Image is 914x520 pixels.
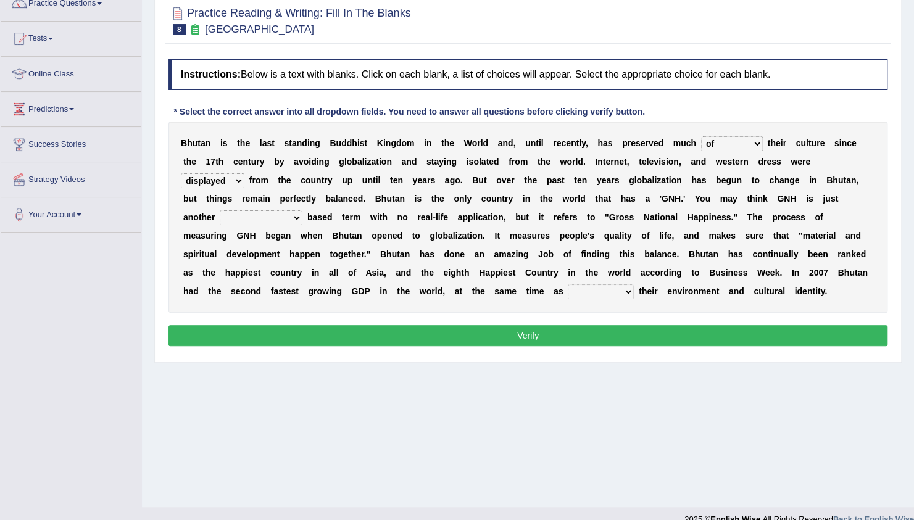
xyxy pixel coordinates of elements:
b: s [360,138,365,148]
b: r [763,157,767,167]
b: t [237,138,240,148]
b: i [307,138,310,148]
a: Tests [1,22,141,52]
b: v [654,157,658,167]
b: , [586,138,588,148]
b: 7 [210,157,215,167]
a: Strategy Videos [1,162,141,193]
b: n [316,175,322,185]
b: o [305,175,311,185]
b: y [328,175,333,185]
b: e [654,138,658,148]
b: u [478,175,484,185]
b: h [186,157,192,167]
b: . [460,175,463,185]
b: h [218,157,224,167]
b: t [197,138,201,148]
b: f [509,157,512,167]
b: i [444,157,446,167]
b: c [686,138,691,148]
b: h [691,138,696,148]
b: n [696,157,701,167]
b: t [574,175,577,185]
b: r [511,175,514,185]
b: g [339,157,344,167]
b: l [344,157,347,167]
b: r [553,138,556,148]
b: r [427,175,430,185]
b: n [676,175,682,185]
b: s [430,175,435,185]
b: s [834,138,839,148]
b: a [262,138,267,148]
b: e [649,157,654,167]
b: s [727,157,732,167]
b: e [641,138,646,148]
b: u [811,138,816,148]
b: r [628,138,631,148]
h2: Practice Reading & Writing: Fill In The Blanks [168,4,411,35]
b: h [527,175,533,185]
b: t [376,157,379,167]
b: e [852,138,857,148]
b: a [434,157,439,167]
b: s [284,138,289,148]
b: a [498,138,503,148]
b: d [412,157,417,167]
b: n [206,138,211,148]
b: d [396,138,402,148]
b: d [578,157,583,167]
b: h [597,138,603,148]
b: p [622,138,628,148]
b: a [294,157,299,167]
b: e [721,175,726,185]
b: c [561,138,566,148]
b: n [582,175,588,185]
b: h [352,138,357,148]
b: h [691,175,697,185]
h4: Below is a text with blanks. Click on each blank, a list of choices will appear. Select the appro... [168,59,887,90]
b: v [299,157,304,167]
b: e [642,157,647,167]
b: e [820,138,825,148]
b: e [191,157,196,167]
b: e [566,138,571,148]
b: d [758,157,763,167]
b: i [539,138,541,148]
b: y [412,175,417,185]
b: o [473,157,479,167]
b: t [373,175,376,185]
b: h [770,138,776,148]
b: i [383,138,386,148]
b: n [386,138,391,148]
b: h [240,138,246,148]
b: i [781,138,783,148]
b: o [496,175,502,185]
b: v [502,175,507,185]
b: I [595,157,597,167]
b: t [322,175,325,185]
b: a [647,175,652,185]
b: s [608,138,613,148]
b: u [342,175,347,185]
b: t [624,157,627,167]
b: a [357,157,362,167]
b: o [515,157,520,167]
b: i [357,138,360,148]
b: n [426,138,432,148]
b: i [379,157,381,167]
b: c [301,175,305,185]
b: t [431,157,434,167]
b: w [716,157,723,167]
b: t [248,157,251,167]
b: i [376,175,378,185]
b: u [310,175,316,185]
b: a [445,175,450,185]
b: i [220,138,223,148]
b: u [336,138,342,148]
b: s [557,175,562,185]
b: d [700,157,706,167]
b: a [603,138,608,148]
b: l [634,175,636,185]
b: d [494,157,499,167]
